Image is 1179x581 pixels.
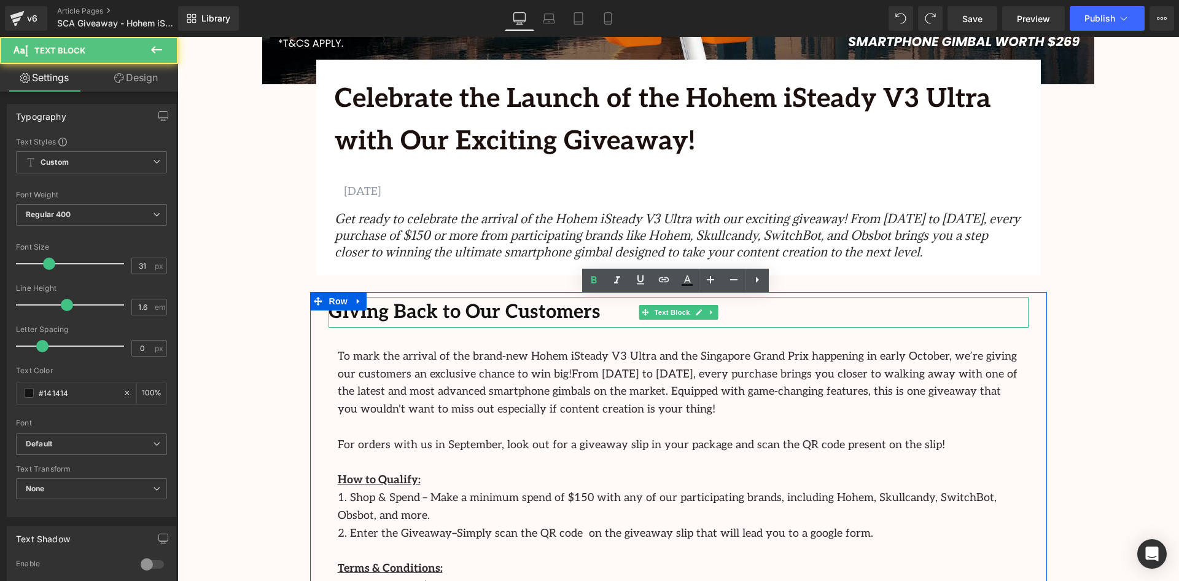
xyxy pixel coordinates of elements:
div: Text Shadow [16,527,70,544]
div: v6 [25,10,40,26]
a: Expand / Collapse [173,255,189,274]
span: em [155,303,165,311]
strong: How to Qualify: [160,437,243,449]
div: Text Styles [16,136,167,146]
div: Letter Spacing [16,325,167,334]
a: v6 [5,6,47,31]
button: Publish [1070,6,1145,31]
b: Giving Back to Our Customers [151,264,423,287]
span: Text Block [34,45,85,55]
span: Preview [1017,12,1050,25]
div: Typography [16,105,66,122]
a: Laptop [534,6,564,31]
b: Celebrate the Launch of the Hohem iSteady V3 Ultra with Our Exciting Giveaway! [157,46,814,121]
button: Undo [889,6,913,31]
strong: – [274,490,279,503]
div: Line Height [16,284,167,293]
div: Open Intercom Messenger [1137,539,1167,569]
a: Preview [1002,6,1065,31]
i: Get ready to celebrate the arrival of the Hohem iSteady V3 Ultra with our exciting giveaway! From... [157,174,842,223]
a: Mobile [593,6,623,31]
span: px [155,262,165,270]
span: SCA Giveaway - Hohem iSteady V3 Ultra [57,18,175,28]
a: Design [91,64,181,92]
strong: Terms & Conditions: [160,525,265,538]
button: Redo [918,6,943,31]
i: Default [26,439,52,449]
span: Publish [1084,14,1115,23]
p: For orders with us in September, look out for a giveaway slip in your package and scan the QR cod... [160,400,842,417]
span: Text Block [474,268,515,283]
div: Text Color [16,366,167,375]
a: New Library [178,6,239,31]
p: To mark the arrival of the brand-new Hohem iSteady V3 Ultra and the Singapore Grand Prix happenin... [160,311,842,382]
p: 1. Shop & Spend – Make a minimum spend of $150 with any of our participating brands, including Ho... [160,453,842,488]
span: Library [201,13,230,24]
p: [DATE] [166,146,836,164]
input: Color [39,386,117,400]
div: Font Size [16,243,167,251]
a: Tablet [564,6,593,31]
span: Save [962,12,982,25]
div: Font [16,419,167,427]
div: Font Weight [16,191,167,199]
button: More [1150,6,1174,31]
div: Text Transform [16,465,167,473]
div: % [137,382,166,404]
a: Desktop [505,6,534,31]
span: Row [149,255,173,274]
a: Article Pages [57,6,198,16]
p: 1. Min. spend of $150 in September (multiple purchases in September is accepted) [160,541,842,559]
p: 2. Enter the Giveaway Simply scan the QR code on the giveaway slip that will lead you to a google... [160,488,842,506]
span: From [DATE] to [DATE], every purchase brings you closer to walking away with one of the latest an... [160,331,840,379]
span: px [155,344,165,352]
div: Enable [16,559,128,572]
b: None [26,484,45,493]
b: Custom [41,157,69,168]
b: Regular 400 [26,210,71,219]
a: Expand / Collapse [527,268,540,283]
